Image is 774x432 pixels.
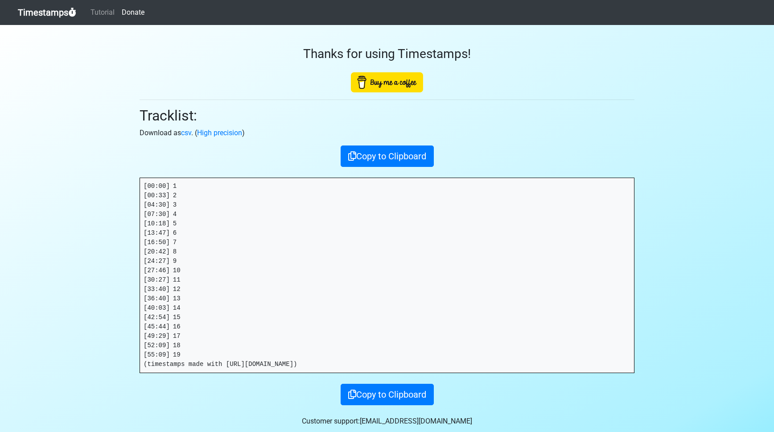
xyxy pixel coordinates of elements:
h3: Thanks for using Timestamps! [140,46,634,62]
pre: [00:00] 1 [00:33] 2 [04:30] 3 [07:30] 4 [10:18] 5 [13:47] 6 [16:50] 7 [20:42] 8 [24:27] 9 [27:46]... [140,178,634,373]
a: csv [181,129,191,137]
button: Copy to Clipboard [341,145,434,167]
h2: Tracklist: [140,107,634,124]
p: Download as . ( ) [140,128,634,138]
a: Timestamps [18,4,76,21]
a: High precision [197,129,242,137]
a: Donate [118,4,148,21]
img: Buy Me A Coffee [351,72,423,92]
a: Tutorial [87,4,118,21]
button: Copy to Clipboard [341,384,434,405]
